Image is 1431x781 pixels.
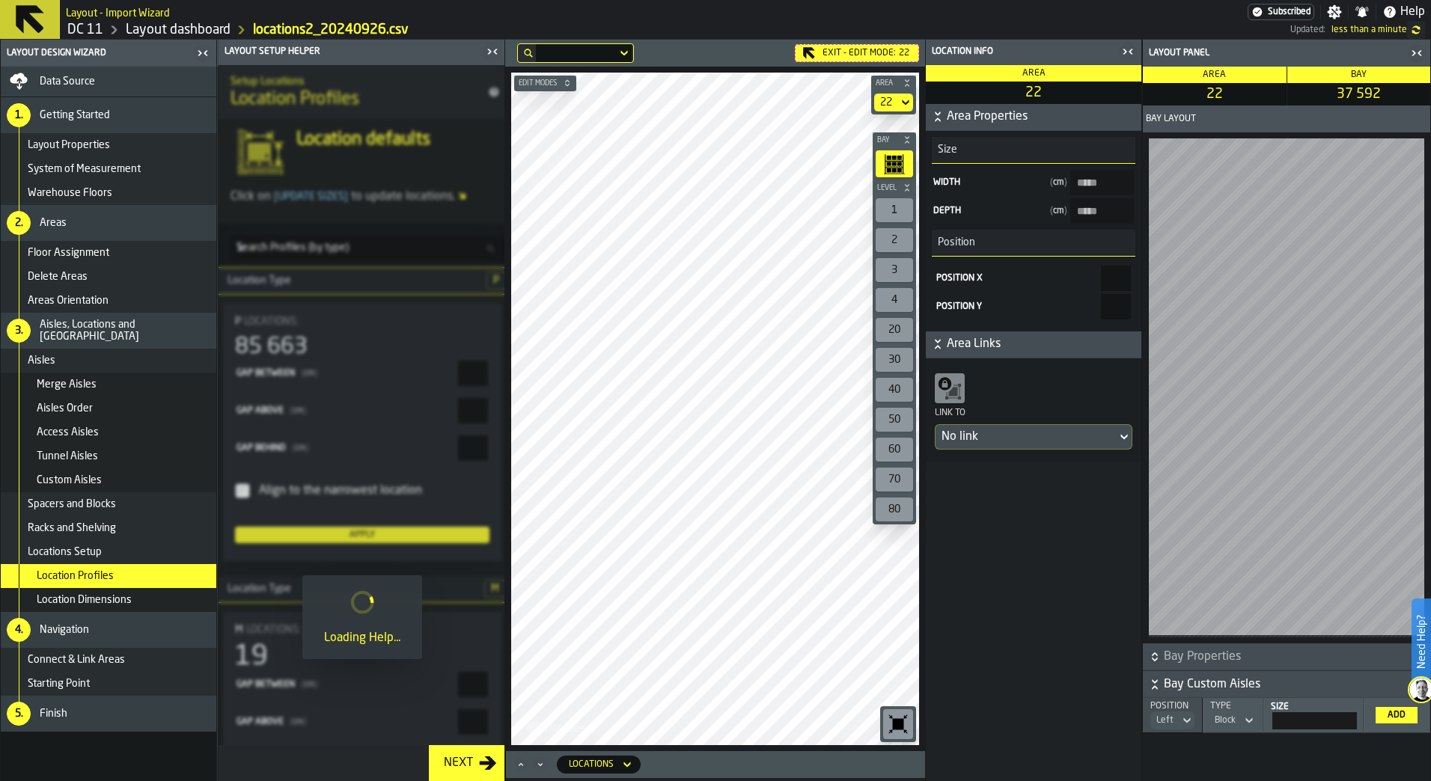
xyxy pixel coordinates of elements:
div: 70 [876,468,913,491]
span: Layout Properties [28,139,110,151]
li: menu Areas Orientation [1,289,216,313]
li: menu Delete Areas [1,265,216,289]
div: Type [1207,701,1255,711]
div: button-toolbar-undefined [873,435,916,465]
header: Location Info [926,40,1141,65]
li: menu Connect & Link Areas [1,648,216,672]
div: Next [438,754,479,772]
button: button- [514,76,576,91]
div: button-toolbar-undefined [873,315,916,345]
span: Merge Aisles [37,379,97,390]
div: 3. [7,319,31,343]
div: Layout Setup Helper [222,46,482,57]
div: 3 [876,258,913,282]
div: Exit - Edit Mode: [795,44,919,62]
button: button- [926,104,1141,131]
li: menu Location Profiles [1,564,216,588]
span: Aisles [28,355,55,367]
span: cm [1050,177,1067,188]
div: DropdownMenuValue-22 [880,97,892,108]
input: react-aria4805585749-:r3m: react-aria4805585749-:r3m: [1101,266,1131,291]
div: 4 [876,288,913,312]
span: ( [1050,178,1053,187]
li: menu Merge Aisles [1,373,216,396]
div: button-toolbar-undefined [873,285,916,315]
div: 20 [876,318,913,342]
h3: title-section-Size [932,137,1135,164]
button: button- [926,331,1141,358]
div: button-toolbar-undefined [873,465,916,494]
span: Position Y [936,302,982,311]
div: PositionDropdownMenuValue- [1149,701,1196,729]
div: DropdownMenuValue- [1156,715,1174,726]
div: hide filter [524,49,533,58]
li: menu Aisles [1,349,216,373]
li: menu Data Source [1,67,216,97]
li: menu Aisles Order [1,396,216,420]
span: Bay Custom Aisles [1164,676,1427,693]
li: menu Tunnel Aisles [1,444,216,468]
span: Aisles Order [37,402,93,414]
div: DropdownMenuValue-locations [557,756,641,774]
span: Floor Assignment [28,247,109,259]
span: Bay Layout [1146,114,1196,124]
span: Starting Point [28,678,90,690]
span: Width [933,177,1044,188]
label: button-toggle-Settings [1321,4,1348,19]
input: react-aria4805585749-:r3o: react-aria4805585749-:r3o: [1101,294,1131,319]
li: menu Spacers and Blocks [1,492,216,516]
a: link-to-/wh/i/2e91095d-d0fa-471d-87cf-b9f7f81665fc/settings/billing [1248,4,1314,20]
span: Racks and Shelving [28,522,116,534]
li: menu Finish [1,696,216,732]
div: 4. [7,618,31,642]
button: button-Add [1376,707,1418,723]
header: Layout panel [1143,40,1430,67]
h3: title-section-Position [932,230,1135,257]
button: button- [873,180,916,195]
a: link-to-/wh/i/2e91095d-d0fa-471d-87cf-b9f7f81665fc/designer [126,22,231,38]
span: Spacers and Blocks [28,498,116,510]
span: Size [1271,702,1289,711]
div: 2 [876,228,913,252]
div: button-toolbar-undefined [873,405,916,435]
div: 40 [876,378,913,402]
header: Layout Design Wizard [1,40,216,67]
span: Area [1022,69,1046,78]
button: Maximize [512,757,530,772]
span: Area Links [947,335,1138,353]
button: button-Next [429,745,506,781]
span: 2025-09-01 08:33:17 [1331,25,1407,35]
li: menu Getting Started [1,97,216,133]
li: menu System of Measurement [1,157,216,181]
span: System of Measurement [28,163,141,175]
label: button-toggle-Close me [1117,43,1138,61]
span: ) [1064,178,1067,187]
span: Delete Areas [28,271,88,283]
svg: Reset zoom and position [886,712,910,736]
div: Location Info [929,46,1117,57]
li: menu Custom Aisles [1,468,216,492]
span: Level [874,184,900,192]
div: DropdownMenuValue-22 [874,94,913,111]
div: button-toolbar-undefined [873,494,916,524]
div: 30 [876,348,913,372]
span: Navigation [40,624,89,636]
div: Loading Help... [314,629,410,647]
div: 50 [876,408,913,432]
span: Edit Modes [516,79,560,88]
li: menu Floor Assignment [1,241,216,265]
div: 80 [876,497,913,521]
header: Layout Setup Helper [219,40,506,65]
span: Bay Properties [1164,648,1427,666]
span: Subscribed [1268,7,1311,17]
div: Layout panel [1146,48,1406,58]
div: button-toolbar-undefined [873,255,916,285]
span: Depth [933,206,1044,216]
li: menu Areas [1,205,216,241]
label: button-toggle-undefined [1407,21,1425,39]
div: button-toolbar-undefined [873,345,916,375]
div: Layout Design Wizard [4,48,192,58]
header: Layout Setup Helper [217,40,223,67]
span: Location Profiles [37,570,114,582]
span: Position [932,236,975,248]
